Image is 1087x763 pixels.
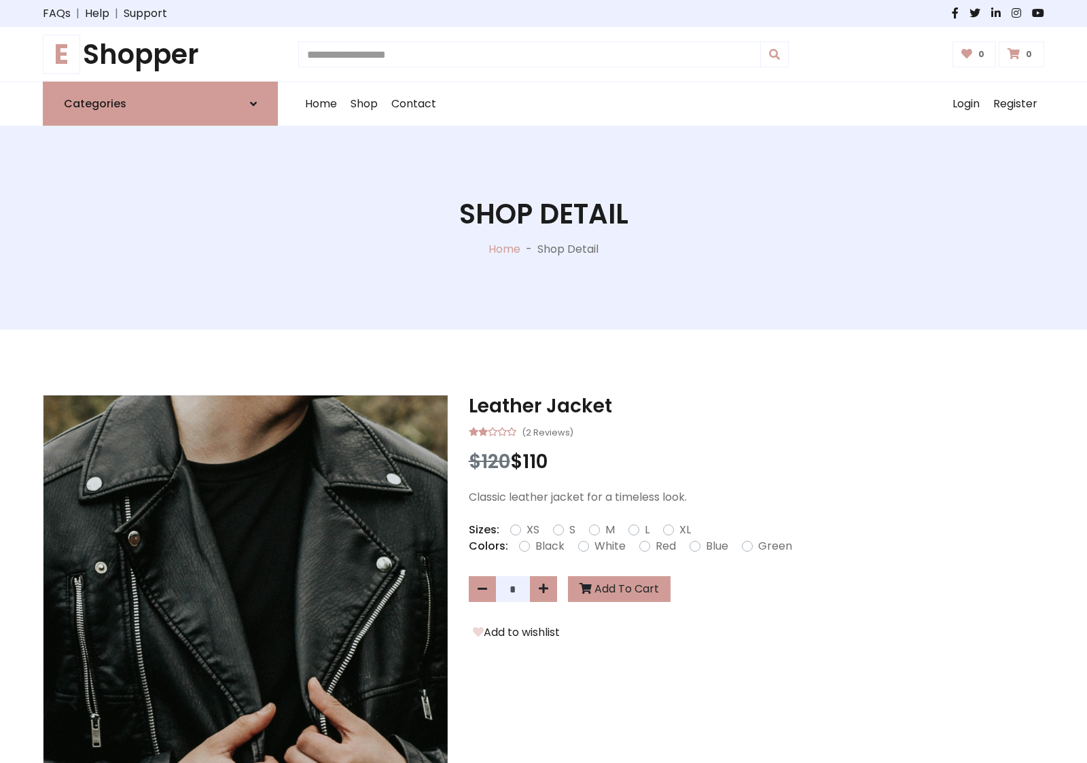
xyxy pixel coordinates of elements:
[43,38,278,71] a: EShopper
[469,624,564,641] button: Add to wishlist
[469,489,1044,505] p: Classic leather jacket for a timeless look.
[706,538,728,554] label: Blue
[469,450,1044,474] h3: $
[946,82,986,126] a: Login
[594,538,626,554] label: White
[469,448,510,475] span: $120
[109,5,124,22] span: |
[999,41,1044,67] a: 0
[43,5,71,22] a: FAQs
[975,48,988,60] span: 0
[71,5,85,22] span: |
[459,198,628,230] h1: Shop Detail
[43,38,278,71] h1: Shopper
[569,522,575,538] label: S
[535,538,565,554] label: Black
[1022,48,1035,60] span: 0
[986,82,1044,126] a: Register
[469,538,508,554] p: Colors:
[124,5,167,22] a: Support
[645,522,649,538] label: L
[527,522,539,538] label: XS
[385,82,443,126] a: Contact
[520,241,537,258] p: -
[679,522,691,538] label: XL
[469,522,499,538] p: Sizes:
[522,423,573,440] small: (2 Reviews)
[85,5,109,22] a: Help
[43,82,278,126] a: Categories
[344,82,385,126] a: Shop
[469,395,1044,418] h3: Leather Jacket
[43,35,80,74] span: E
[298,82,344,126] a: Home
[488,241,520,257] a: Home
[605,522,615,538] label: M
[656,538,676,554] label: Red
[522,448,548,475] span: 110
[952,41,997,67] a: 0
[568,576,671,602] button: Add To Cart
[537,241,599,258] p: Shop Detail
[64,97,126,110] h6: Categories
[758,538,792,554] label: Green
